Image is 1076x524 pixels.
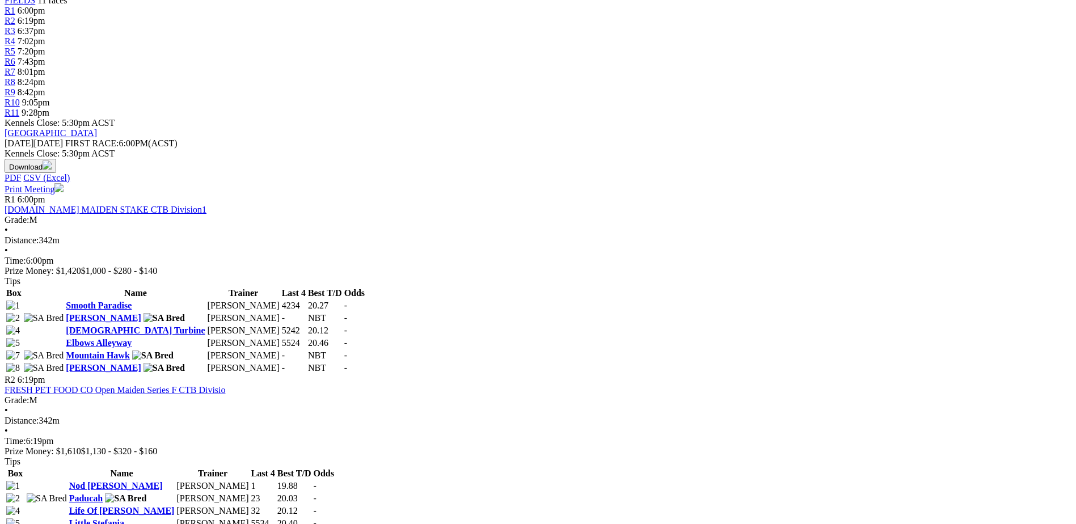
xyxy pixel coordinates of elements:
[144,363,185,373] img: SA Bred
[6,338,20,348] img: 5
[81,446,158,456] span: $1,130 - $320 - $160
[18,195,45,204] span: 6:00pm
[5,26,15,36] a: R3
[5,149,1071,159] div: Kennels Close: 5:30pm ACST
[5,6,15,15] a: R1
[5,446,1071,457] div: Prize Money: $1,610
[277,480,312,492] td: 19.88
[65,138,119,148] span: FIRST RACE:
[5,36,15,46] a: R4
[5,108,19,117] a: R11
[18,87,45,97] span: 8:42pm
[5,138,34,148] span: [DATE]
[5,266,1071,276] div: Prize Money: $1,420
[66,301,132,310] a: Smooth Paradise
[5,16,15,26] a: R2
[8,468,23,478] span: Box
[281,337,306,349] td: 5524
[24,363,64,373] img: SA Bred
[6,301,20,311] img: 1
[344,313,347,323] span: -
[43,160,52,170] img: download.svg
[307,300,343,311] td: 20.27
[69,506,175,515] a: Life Of [PERSON_NAME]
[5,375,15,384] span: R2
[5,436,1071,446] div: 6:19pm
[344,350,347,360] span: -
[54,183,64,192] img: printer.svg
[66,326,205,335] a: [DEMOGRAPHIC_DATA] Turbine
[27,493,67,504] img: SA Bred
[207,300,280,311] td: [PERSON_NAME]
[251,493,276,504] td: 23
[18,36,45,46] span: 7:02pm
[5,128,97,138] a: [GEOGRAPHIC_DATA]
[344,301,347,310] span: -
[251,505,276,517] td: 32
[307,350,343,361] td: NBT
[5,385,226,395] a: FRESH PET FOOD CO Open Maiden Series F CTB Divisio
[207,337,280,349] td: [PERSON_NAME]
[281,300,306,311] td: 4234
[81,266,158,276] span: $1,000 - $280 - $140
[277,493,312,504] td: 20.03
[5,276,20,286] span: Tips
[313,468,335,479] th: Odds
[176,468,249,479] th: Trainer
[18,6,45,15] span: 6:00pm
[18,57,45,66] span: 7:43pm
[307,312,343,324] td: NBT
[69,493,103,503] a: Paducah
[5,215,29,225] span: Grade:
[23,173,70,183] a: CSV (Excel)
[5,426,8,436] span: •
[5,235,1071,246] div: 342m
[5,416,1071,426] div: 342m
[18,77,45,87] span: 8:24pm
[24,313,64,323] img: SA Bred
[314,493,317,503] span: -
[6,350,20,361] img: 7
[344,326,347,335] span: -
[69,468,175,479] th: Name
[5,395,29,405] span: Grade:
[18,67,45,77] span: 8:01pm
[307,288,343,299] th: Best T/D
[69,481,163,491] a: Nod [PERSON_NAME]
[207,312,280,324] td: [PERSON_NAME]
[5,457,20,466] span: Tips
[344,338,347,348] span: -
[18,26,45,36] span: 6:37pm
[5,87,15,97] a: R9
[5,57,15,66] a: R6
[344,288,365,299] th: Odds
[5,395,1071,405] div: M
[5,173,21,183] a: PDF
[6,493,20,504] img: 2
[6,506,20,516] img: 4
[18,375,45,384] span: 6:19pm
[6,363,20,373] img: 8
[281,325,306,336] td: 5242
[5,159,56,173] button: Download
[6,313,20,323] img: 2
[5,184,64,194] a: Print Meeting
[176,480,249,492] td: [PERSON_NAME]
[105,493,146,504] img: SA Bred
[176,493,249,504] td: [PERSON_NAME]
[207,350,280,361] td: [PERSON_NAME]
[6,481,20,491] img: 1
[66,363,141,373] a: [PERSON_NAME]
[5,246,8,255] span: •
[277,505,312,517] td: 20.12
[5,118,115,128] span: Kennels Close: 5:30pm ACST
[5,256,26,265] span: Time:
[5,436,26,446] span: Time:
[307,362,343,374] td: NBT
